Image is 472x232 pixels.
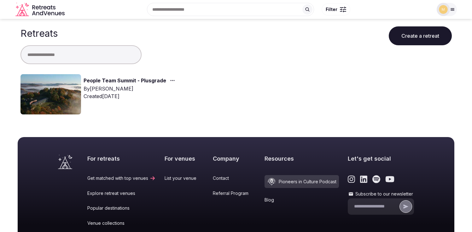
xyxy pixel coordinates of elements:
[213,155,256,163] h2: Company
[165,155,204,163] h2: For venues
[165,175,204,181] a: List your venue
[389,26,452,45] button: Create a retreat
[20,28,58,39] h1: Retreats
[360,175,367,183] a: Link to the retreats and venues LinkedIn page
[372,175,380,183] a: Link to the retreats and venues Spotify page
[322,3,350,15] button: Filter
[87,205,156,211] a: Popular destinations
[15,3,66,17] a: Visit the homepage
[213,175,256,181] a: Contact
[265,197,339,203] a: Blog
[348,155,414,163] h2: Let's get social
[348,191,414,197] label: Subscribe to our newsletter
[84,77,166,85] a: People Team Summit - Plusgrade
[84,92,178,100] div: Created [DATE]
[265,175,339,188] a: Pioneers in Culture Podcast
[213,190,256,196] a: Referral Program
[84,85,178,92] div: By [PERSON_NAME]
[87,220,156,226] a: Venue collections
[87,175,156,181] a: Get matched with top venues
[87,190,156,196] a: Explore retreat venues
[20,74,81,114] img: Top retreat image for the retreat: People Team Summit - Plusgrade
[265,155,339,163] h2: Resources
[385,175,394,183] a: Link to the retreats and venues Youtube page
[439,5,448,14] img: mana.vakili
[326,6,337,13] span: Filter
[15,3,66,17] svg: Retreats and Venues company logo
[348,175,355,183] a: Link to the retreats and venues Instagram page
[58,155,72,169] a: Visit the homepage
[87,155,156,163] h2: For retreats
